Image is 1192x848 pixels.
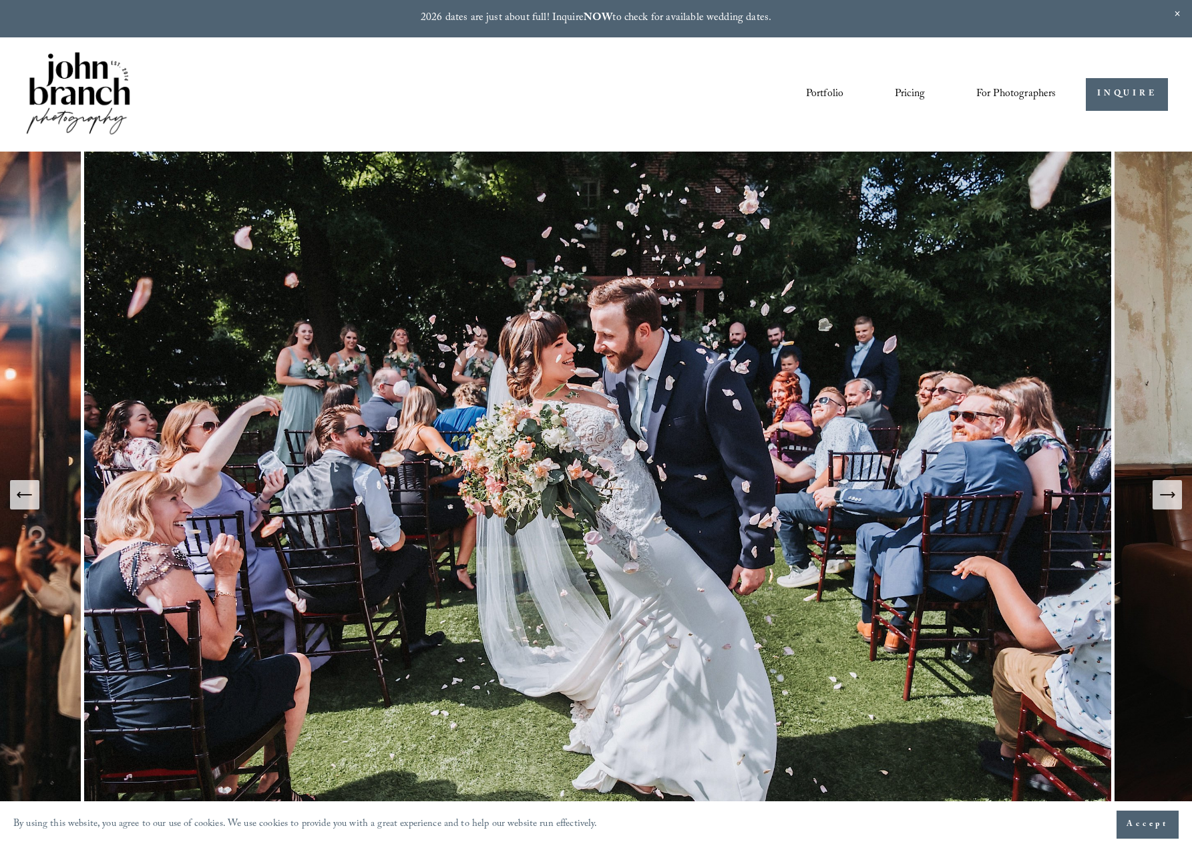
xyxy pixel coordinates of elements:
[806,83,843,105] a: Portfolio
[10,480,39,509] button: Previous Slide
[84,152,1115,839] img: Raleigh Wedding Photographer
[895,83,925,105] a: Pricing
[1117,811,1179,839] button: Accept
[976,84,1056,105] span: For Photographers
[24,49,132,140] img: John Branch IV Photography
[1153,480,1182,509] button: Next Slide
[13,815,598,835] p: By using this website, you agree to our use of cookies. We use cookies to provide you with a grea...
[976,83,1056,105] a: folder dropdown
[1086,78,1168,111] a: INQUIRE
[1127,818,1169,831] span: Accept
